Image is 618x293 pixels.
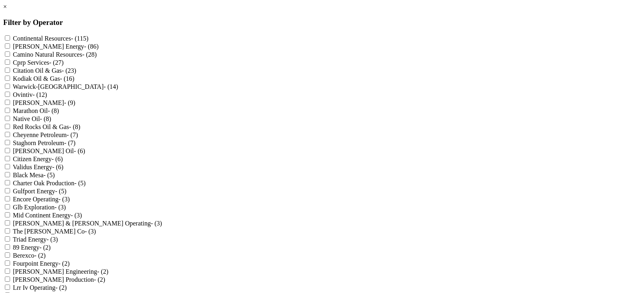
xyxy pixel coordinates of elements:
[94,276,105,283] span: - (2)
[3,3,7,10] a: ×
[13,236,58,243] label: Triad Energy
[58,196,70,203] span: - (3)
[51,156,63,162] span: - (6)
[97,268,108,275] span: - (2)
[84,228,96,235] span: - (3)
[34,252,45,259] span: - (2)
[13,284,67,291] label: Lrr Iv Operating
[74,180,86,186] span: - (5)
[104,83,118,90] span: - (14)
[43,172,55,178] span: - (5)
[13,244,51,251] label: 89 Energy
[67,131,78,138] span: - (7)
[13,172,55,178] label: Black Mesa
[13,115,51,122] label: Native Oil
[13,35,89,42] label: Continental Resources
[13,123,80,130] label: Red Rocks Oil & Gas
[13,107,59,114] label: Marathon Oil
[82,51,97,58] span: - (28)
[13,276,105,283] label: [PERSON_NAME] Production
[13,51,97,58] label: Camino Natural Resources
[62,67,76,74] span: - (23)
[71,35,88,42] span: - (115)
[13,220,162,227] label: [PERSON_NAME] & [PERSON_NAME] Operating
[40,115,51,122] span: - (8)
[13,156,63,162] label: Citizen Energy
[64,139,76,146] span: - (7)
[64,99,75,106] span: - (9)
[13,43,99,50] label: [PERSON_NAME] Energy
[13,59,64,66] label: Cprp Services
[55,188,66,195] span: - (5)
[13,164,64,170] label: Validus Energy
[71,212,82,219] span: - (3)
[47,236,58,243] span: - (3)
[13,196,70,203] label: Encore Operating
[13,75,74,82] label: Kodiak Oil & Gas
[55,204,66,211] span: - (3)
[48,107,59,114] span: - (8)
[13,212,82,219] label: Mid Continent Energy
[39,244,51,251] span: - (2)
[13,188,66,195] label: Gulfport Energy
[84,43,99,50] span: - (86)
[3,18,615,27] h3: Filter by Operator
[49,59,64,66] span: - (27)
[13,204,66,211] label: Glb Exploration
[33,91,47,98] span: - (12)
[13,67,76,74] label: Citation Oil & Gas
[52,164,64,170] span: - (6)
[13,131,78,138] label: Cheyenne Petroleum
[13,83,118,90] label: Warwick-[GEOGRAPHIC_DATA]
[13,99,75,106] label: [PERSON_NAME]
[13,148,85,154] label: [PERSON_NAME] Oil
[60,75,74,82] span: - (16)
[58,260,70,267] span: - (2)
[13,180,86,186] label: Charter Oak Production
[74,148,85,154] span: - (6)
[56,284,67,291] span: - (2)
[13,252,45,259] label: Berexco
[13,260,70,267] label: Fourpoint Energy
[13,91,47,98] label: Ovintiv
[13,228,96,235] label: The [PERSON_NAME] Co
[69,123,80,130] span: - (8)
[13,139,76,146] label: Staghorn Petroleum
[151,220,162,227] span: - (3)
[13,268,108,275] label: [PERSON_NAME] Engineering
